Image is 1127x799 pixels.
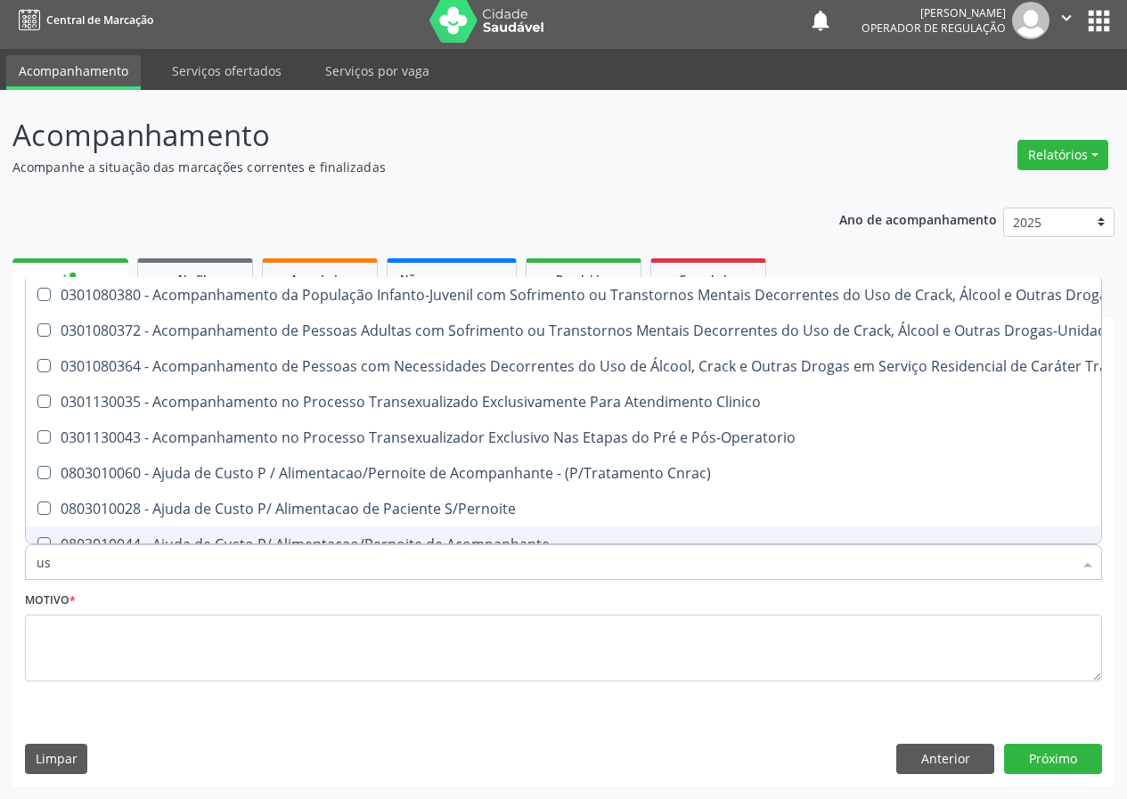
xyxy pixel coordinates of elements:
p: Acompanhe a situação das marcações correntes e finalizadas [12,158,784,176]
a: Serviços por vaga [313,55,442,86]
span: Central de Marcação [46,12,153,28]
a: Serviços ofertados [159,55,294,86]
span: Cancelados [679,272,739,287]
a: Central de Marcação [12,5,153,35]
button: notifications [808,8,833,33]
span: Agendados [290,272,349,287]
div: [PERSON_NAME] [862,5,1006,20]
span: Não compareceram [400,272,503,287]
p: Ano de acompanhamento [839,208,997,230]
i:  [1057,8,1076,28]
div: person_add [61,269,80,289]
button: Próximo [1004,744,1102,774]
span: Operador de regulação [862,20,1006,36]
input: Buscar por procedimentos [37,544,1073,580]
label: Motivo [25,587,76,615]
a: Acompanhamento [6,55,141,90]
span: Resolvidos [556,272,611,287]
button: apps [1083,5,1115,37]
button:  [1049,2,1083,39]
span: Na fila [178,272,212,287]
p: Acompanhamento [12,113,784,158]
img: img [1012,2,1049,39]
button: Relatórios [1017,140,1108,170]
button: Anterior [896,744,994,774]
